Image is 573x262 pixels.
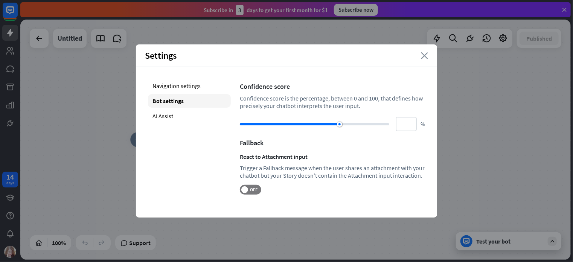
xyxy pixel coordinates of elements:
i: close [421,52,428,59]
div: Navigation settings [148,79,231,93]
span: OFF [248,187,260,193]
div: days [6,180,14,186]
div: Confidence score is the percentage, between 0 and 100, that defines how precisely your chatbot in... [240,94,425,110]
div: Untitled [58,29,82,48]
a: 14 days [2,172,18,187]
div: Trigger a Fallback message when the user shares an attachment with your chatbot but your Story do... [240,164,425,179]
div: Subscribe in days to get your first month for $1 [204,5,328,15]
span: % [421,120,425,128]
div: React to Attachment input [240,153,425,160]
i: home_2 [135,136,143,143]
div: 3 [236,5,244,15]
div: Test your bot [476,238,544,245]
div: Confidence score [240,82,425,91]
div: 100% [50,237,68,249]
div: Subscribe now [334,4,378,16]
div: Fallback [240,139,425,147]
button: Published [520,32,559,45]
div: 14 [6,174,14,180]
span: Settings [145,50,177,61]
div: Bot settings [148,94,231,108]
button: Open LiveChat chat widget [6,3,29,26]
span: Support [129,237,151,249]
div: AI Assist [148,109,231,123]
